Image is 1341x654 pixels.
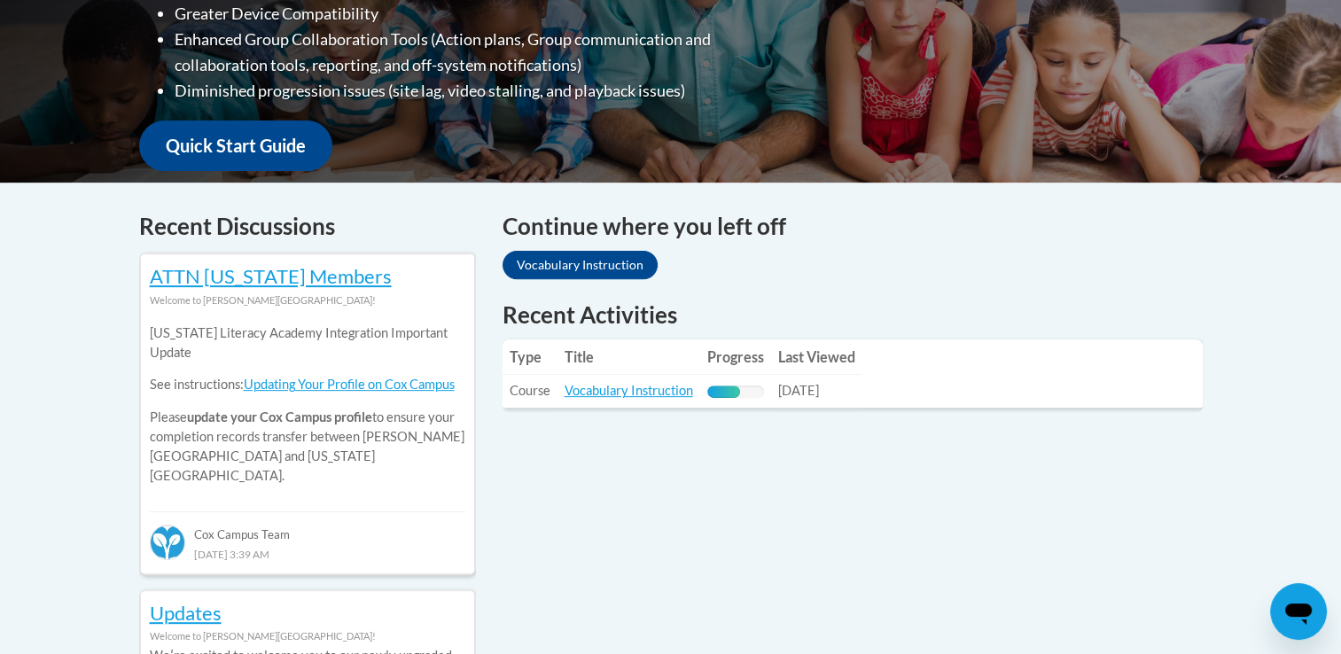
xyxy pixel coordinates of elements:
th: Last Viewed [771,339,862,375]
iframe: Button to launch messaging window [1270,583,1327,640]
a: Updates [150,601,222,625]
div: Progress, % [707,385,741,398]
div: Please to ensure your completion records transfer between [PERSON_NAME][GEOGRAPHIC_DATA] and [US_... [150,310,465,499]
b: update your Cox Campus profile [187,409,372,424]
th: Title [557,339,700,375]
div: Cox Campus Team [150,511,465,543]
li: Enhanced Group Collaboration Tools (Action plans, Group communication and collaboration tools, re... [175,27,782,78]
a: Quick Start Guide [139,121,332,171]
h4: Recent Discussions [139,209,476,244]
a: Vocabulary Instruction [565,383,693,398]
p: See instructions: [150,375,465,394]
h1: Recent Activities [503,299,1203,331]
p: [US_STATE] Literacy Academy Integration Important Update [150,323,465,362]
div: [DATE] 3:39 AM [150,544,465,564]
a: Vocabulary Instruction [503,251,658,279]
a: ATTN [US_STATE] Members [150,264,392,288]
h4: Continue where you left off [503,209,1203,244]
span: Course [510,383,550,398]
img: Cox Campus Team [150,525,185,560]
th: Type [503,339,557,375]
span: [DATE] [778,383,819,398]
div: Welcome to [PERSON_NAME][GEOGRAPHIC_DATA]! [150,627,465,646]
li: Greater Device Compatibility [175,1,782,27]
div: Welcome to [PERSON_NAME][GEOGRAPHIC_DATA]! [150,291,465,310]
a: Updating Your Profile on Cox Campus [244,377,455,392]
li: Diminished progression issues (site lag, video stalling, and playback issues) [175,78,782,104]
th: Progress [700,339,771,375]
